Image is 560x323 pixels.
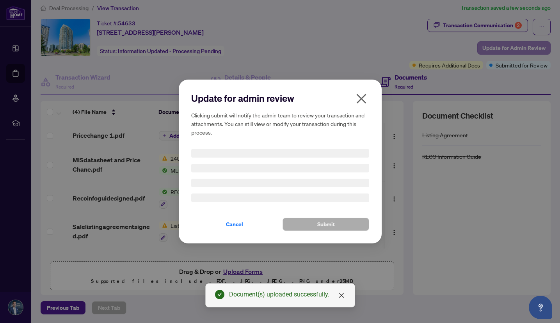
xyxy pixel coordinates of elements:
[283,218,369,231] button: Submit
[226,218,243,231] span: Cancel
[191,218,278,231] button: Cancel
[529,296,552,319] button: Open asap
[191,111,369,137] h5: Clicking submit will notify the admin team to review your transaction and attachments. You can st...
[338,292,345,298] span: close
[215,290,224,299] span: check-circle
[355,92,368,105] span: close
[191,92,369,105] h2: Update for admin review
[337,291,346,300] a: Close
[229,290,345,299] div: Document(s) uploaded successfully.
